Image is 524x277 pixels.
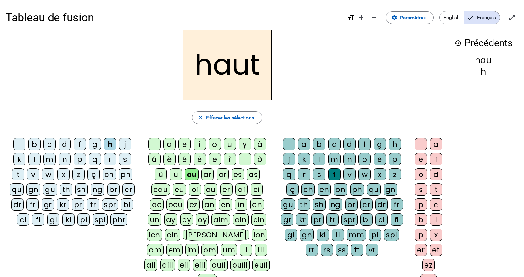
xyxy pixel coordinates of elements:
[328,138,341,150] div: c
[454,35,513,51] h3: Précédents
[430,244,442,256] div: et
[192,111,262,124] button: Effacer les sélections
[57,168,70,180] div: x
[430,168,442,180] div: d
[430,183,442,196] div: t
[306,244,318,256] div: rr
[104,138,116,150] div: h
[12,168,24,180] div: t
[430,153,442,165] div: i
[298,168,310,180] div: r
[298,153,310,165] div: k
[11,198,24,211] div: dr
[87,168,100,180] div: ç
[210,259,227,271] div: ouil
[240,244,252,256] div: il
[202,198,216,211] div: an
[178,259,190,271] div: eil
[219,198,232,211] div: en
[77,213,90,226] div: pl
[369,229,381,241] div: pl
[454,56,513,64] div: hau
[28,138,41,150] div: b
[464,11,500,24] span: Français
[196,213,209,226] div: oy
[178,138,191,150] div: e
[415,168,427,180] div: o
[185,244,199,256] div: im
[74,153,86,165] div: p
[17,213,29,226] div: cl
[328,168,341,180] div: t
[389,168,401,180] div: z
[10,183,24,196] div: qu
[332,229,344,241] div: ll
[209,138,221,150] div: o
[59,153,71,165] div: n
[343,138,356,150] div: d
[334,183,347,196] div: on
[47,213,59,226] div: gl
[329,198,342,211] div: ng
[351,244,363,256] div: tt
[391,213,403,226] div: fl
[358,153,371,165] div: o
[180,213,193,226] div: ey
[283,168,295,180] div: q
[206,114,254,122] span: Effacer les sélections
[283,153,295,165] div: j
[281,213,293,226] div: gr
[103,168,116,180] div: ch
[220,183,233,196] div: er
[326,213,339,226] div: tr
[197,114,204,121] mat-icon: close
[163,138,176,150] div: a
[286,183,299,196] div: ç
[254,153,266,165] div: ô
[121,198,133,211] div: bl
[389,153,401,165] div: p
[375,213,388,226] div: cl
[239,153,251,165] div: ï
[32,213,44,226] div: fl
[26,198,39,211] div: fr
[42,168,54,180] div: w
[194,138,206,150] div: i
[347,229,366,241] div: mm
[343,153,356,165] div: n
[430,138,442,150] div: a
[358,138,371,150] div: f
[194,153,206,165] div: ê
[148,153,161,165] div: â
[239,138,251,150] div: y
[232,168,244,180] div: es
[119,153,131,165] div: s
[370,14,378,21] mat-icon: remove
[224,138,236,150] div: u
[60,183,72,196] div: th
[374,168,386,180] div: x
[250,198,264,211] div: on
[454,67,513,76] div: h
[93,213,108,226] div: spl
[235,198,247,211] div: in
[148,213,161,226] div: un
[374,153,386,165] div: é
[178,153,191,165] div: é
[165,229,180,241] div: oin
[43,153,56,165] div: m
[107,183,120,196] div: br
[251,183,263,196] div: ei
[28,153,41,165] div: l
[400,14,426,22] span: Paramètres
[72,168,85,180] div: z
[415,213,427,226] div: b
[187,198,200,211] div: ez
[87,198,99,211] div: tr
[211,213,230,226] div: aim
[313,153,325,165] div: l
[147,244,164,256] div: am
[26,183,40,196] div: gn
[506,11,518,24] button: Entrer en plein écran
[368,11,380,24] button: Diminuer la taille de la police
